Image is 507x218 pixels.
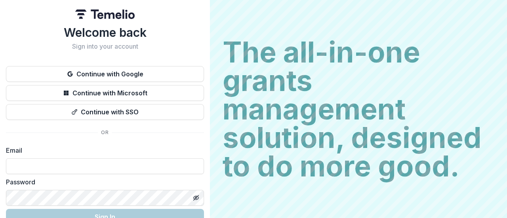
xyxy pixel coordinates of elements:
[6,177,199,187] label: Password
[6,66,204,82] button: Continue with Google
[6,43,204,50] h2: Sign into your account
[6,104,204,120] button: Continue with SSO
[6,146,199,155] label: Email
[6,85,204,101] button: Continue with Microsoft
[75,9,135,19] img: Temelio
[6,25,204,40] h1: Welcome back
[190,191,202,204] button: Toggle password visibility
